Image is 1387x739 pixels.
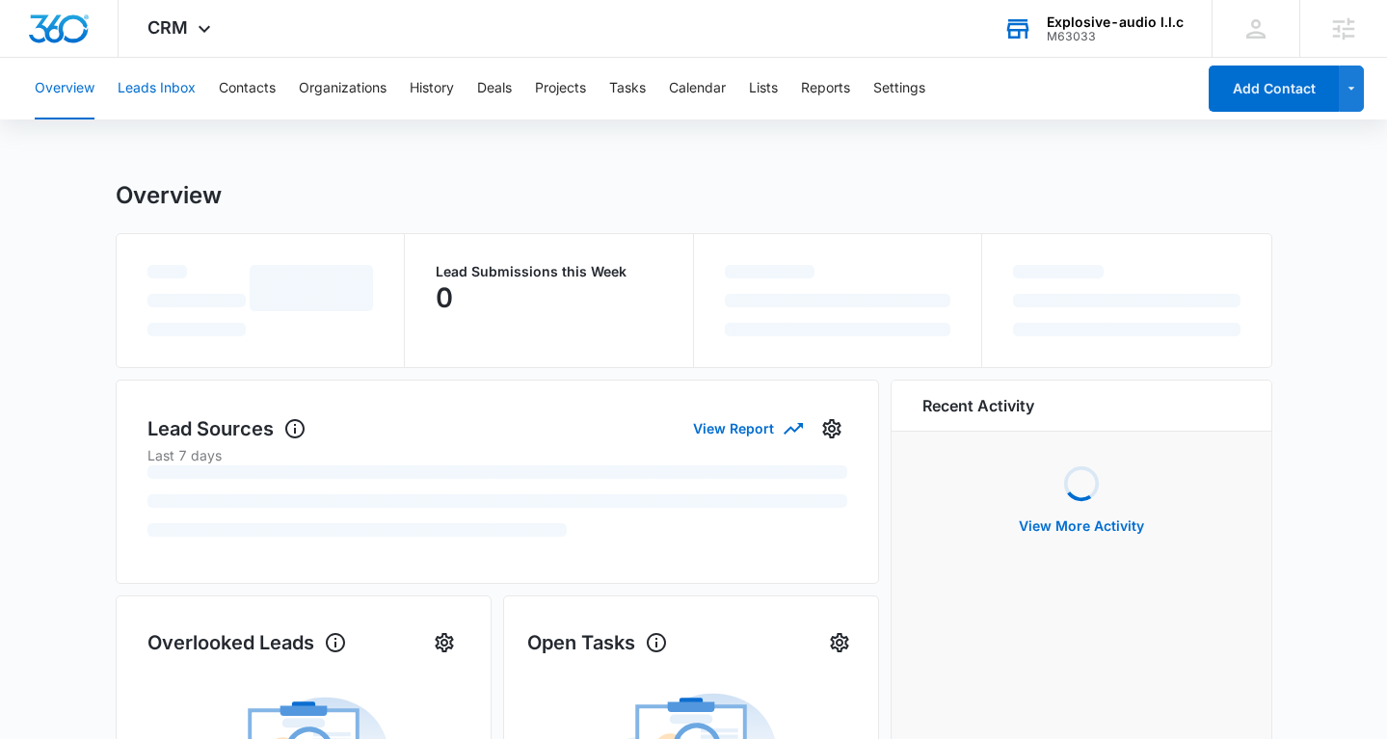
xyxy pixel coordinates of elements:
button: Leads Inbox [118,58,196,119]
div: account id [1047,30,1184,43]
button: Reports [801,58,850,119]
p: 0 [436,282,453,313]
button: Projects [535,58,586,119]
h1: Overlooked Leads [147,628,347,657]
button: Organizations [299,58,387,119]
h1: Lead Sources [147,414,307,443]
div: account name [1047,14,1184,30]
button: History [410,58,454,119]
button: Contacts [219,58,276,119]
button: Overview [35,58,94,119]
button: Add Contact [1209,66,1339,112]
button: Deals [477,58,512,119]
button: View Report [693,411,801,445]
button: Settings [824,627,855,658]
button: View More Activity [1000,503,1163,549]
h6: Recent Activity [922,394,1034,417]
button: Settings [873,58,925,119]
p: Lead Submissions this Week [436,265,662,278]
button: Lists [749,58,778,119]
button: Settings [429,627,460,658]
span: CRM [147,17,188,38]
p: Last 7 days [147,445,847,465]
h1: Overview [116,181,222,210]
button: Calendar [669,58,726,119]
button: Tasks [609,58,646,119]
button: Settings [816,413,847,444]
h1: Open Tasks [527,628,668,657]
